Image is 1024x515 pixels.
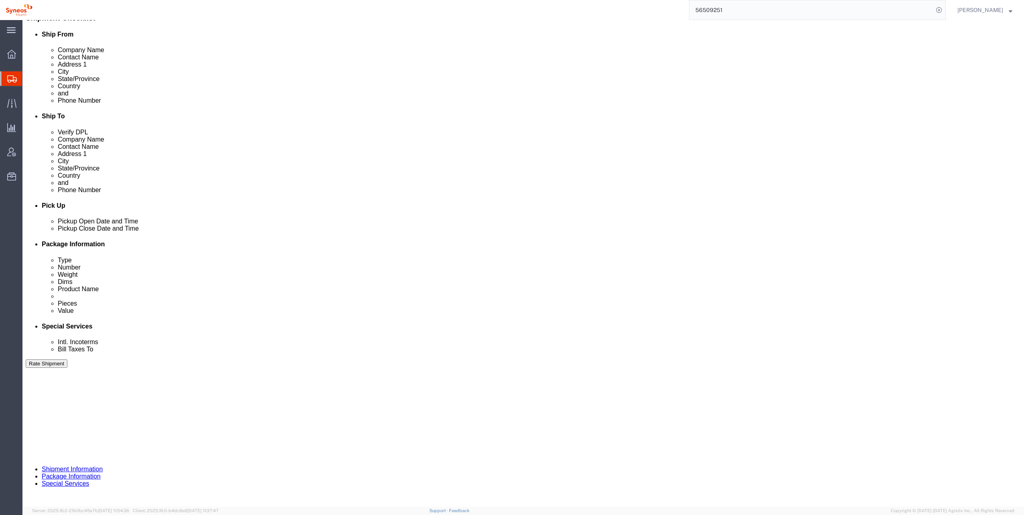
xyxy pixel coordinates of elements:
[957,5,1013,15] button: [PERSON_NAME]
[32,508,129,513] span: Server: 2025.16.0-21b0bc45e7b
[957,6,1003,14] span: Pamela Marin Garcia
[187,508,219,513] span: [DATE] 11:37:47
[22,20,1024,507] iframe: FS Legacy Container
[6,4,33,16] img: logo
[429,508,449,513] a: Support
[689,0,933,20] input: Search for shipment number, reference number
[133,508,219,513] span: Client: 2025.16.0-b4dc8a9
[449,508,469,513] a: Feedback
[891,507,1014,514] span: Copyright © [DATE]-[DATE] Agistix Inc., All Rights Reserved
[98,508,129,513] span: [DATE] 11:54:36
